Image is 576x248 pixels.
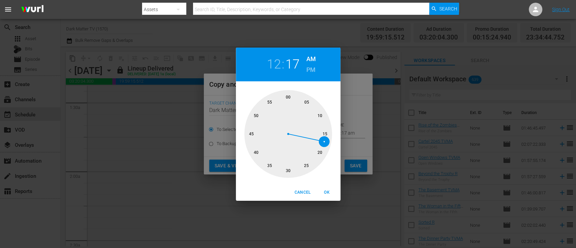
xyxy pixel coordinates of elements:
h6: PM [306,64,316,75]
button: AM [306,54,316,64]
button: Cancel [292,187,313,198]
a: Sign Out [552,7,570,12]
span: Search [439,3,457,15]
button: OK [316,187,338,198]
h2: : [281,57,284,72]
button: 12 [267,57,281,72]
button: PM [306,64,316,75]
span: menu [4,5,12,13]
span: Cancel [294,189,310,196]
img: ans4CAIJ8jUAAAAAAAAAAAAAAAAAAAAAAAAgQb4GAAAAAAAAAAAAAAAAAAAAAAAAJMjXAAAAAAAAAAAAAAAAAAAAAAAAgAT5G... [16,2,49,18]
span: OK [319,189,335,196]
button: 17 [285,57,299,72]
